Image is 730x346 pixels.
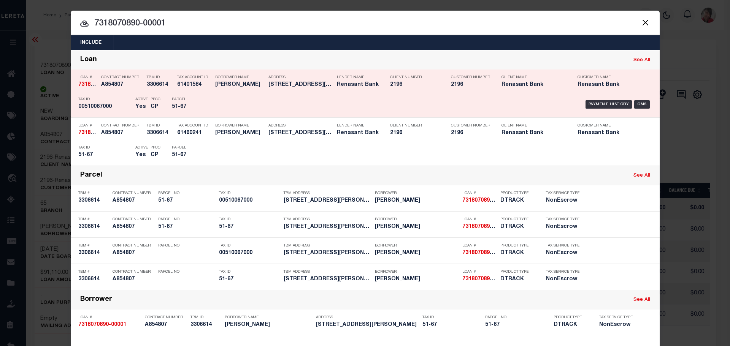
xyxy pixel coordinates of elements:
p: TBM Address [284,217,371,222]
h5: 00510067000 [219,250,280,256]
p: Parcel No [158,191,215,196]
p: Product Type [500,217,535,222]
p: Contract Number [113,243,154,248]
h5: CALLOWAY ROBERT [375,250,459,256]
strong: 7318070890-00001 [462,276,510,282]
p: TBM ID [147,75,173,80]
strong: 7318070890-00001 [78,82,126,87]
h5: 303 MITCHELL AVE JACKSON MS 39216 [284,224,371,230]
h5: DTRACK [500,276,535,283]
h5: NonEscrow [546,197,580,204]
h5: 7318070890-00001 [462,224,497,230]
strong: 7318070890-00001 [462,250,510,256]
h5: CP [151,104,160,110]
p: Tax Service Type [546,270,580,274]
h5: CALLOWAY ROBERT [215,130,265,136]
strong: 7318070890-00001 [78,130,126,136]
strong: 7318070890-00001 [78,322,126,327]
h5: A854807 [113,197,154,204]
button: Include [71,35,111,50]
p: Product Type [500,270,535,274]
h5: A854807 [113,224,154,230]
p: Loan # [462,270,497,274]
p: Loan # [78,75,97,80]
p: Client Number [390,75,440,80]
p: TBM # [78,217,109,222]
h5: 7318070890-00001 [462,276,497,283]
h5: 3306614 [78,197,109,204]
h5: Renasant Bank [501,82,566,88]
p: Borrower [375,191,459,196]
h5: A854807 [113,250,154,256]
h5: Yes [135,152,147,158]
h5: 51-67 [78,152,132,158]
h5: CP [151,152,160,158]
button: Close [641,17,651,27]
h5: NonEscrow [546,276,580,283]
p: Tax Account ID [177,123,211,128]
a: See All [633,58,650,63]
h5: 2196 [451,130,489,136]
h5: 3306614 [78,224,109,230]
p: Contract Number [101,123,143,128]
h5: 3306614 [147,82,173,88]
h5: 51-67 [172,152,206,158]
p: Customer Name [578,75,642,80]
p: Address [268,123,333,128]
h5: CALLOWAY ROBERT [375,276,459,283]
div: Payment History [586,100,632,109]
p: Borrower [375,243,459,248]
p: Loan # [462,243,497,248]
p: Contract Number [113,217,154,222]
p: Tax ID [219,270,280,274]
p: TBM ID [147,123,173,128]
p: Tax ID [78,145,132,150]
p: Tax Service Type [546,243,580,248]
p: Contract Number [113,191,154,196]
p: Tax Service Type [546,217,580,222]
p: TBM ID [190,315,221,320]
h5: 2196 [451,82,489,88]
h5: 303 MITCHELL AVE JACKSON MS 39216 [268,82,333,88]
p: TBM Address [284,191,371,196]
h5: A854807 [101,82,143,88]
h5: 2196 [390,82,440,88]
p: Borrower Name [215,123,265,128]
p: Parcel No [158,217,215,222]
h5: 7318070890-00001 [78,130,97,136]
h5: 51-67 [158,224,215,230]
p: Client Name [501,75,566,80]
p: Tax ID [219,243,280,248]
p: Loan # [78,315,141,320]
p: Borrower Name [225,315,312,320]
h5: 7318070890-00001 [462,250,497,256]
p: Tax Service Type [599,315,637,320]
h5: CALLOWAY ROBERT [375,224,459,230]
h5: NonEscrow [546,250,580,256]
h5: Renasant Bank [578,82,642,88]
p: Parcel No [158,270,215,274]
h5: 303 MITCHELL AVE JACKSON MS 39216 [284,197,371,204]
p: Loan # [462,191,497,196]
div: Loan [80,56,97,65]
h5: NonEscrow [546,224,580,230]
h5: 3306614 [147,130,173,136]
p: Loan # [462,217,497,222]
h5: DTRACK [500,197,535,204]
strong: 7318070890-00001 [462,198,510,203]
h5: Yes [135,104,147,110]
p: Parcel No [158,243,215,248]
p: Borrower [375,217,459,222]
h5: 51-67 [158,197,215,204]
p: Product Type [554,315,588,320]
h5: 3306614 [78,250,109,256]
h5: NonEscrow [599,322,637,328]
p: Lender Name [337,75,379,80]
p: Product Type [500,243,535,248]
h5: DTRACK [554,322,588,328]
p: TBM Address [284,243,371,248]
a: See All [633,173,650,178]
h5: CALLOWAY ROBERT [375,197,459,204]
input: Start typing... [71,17,660,30]
h5: 3306614 [78,276,109,283]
